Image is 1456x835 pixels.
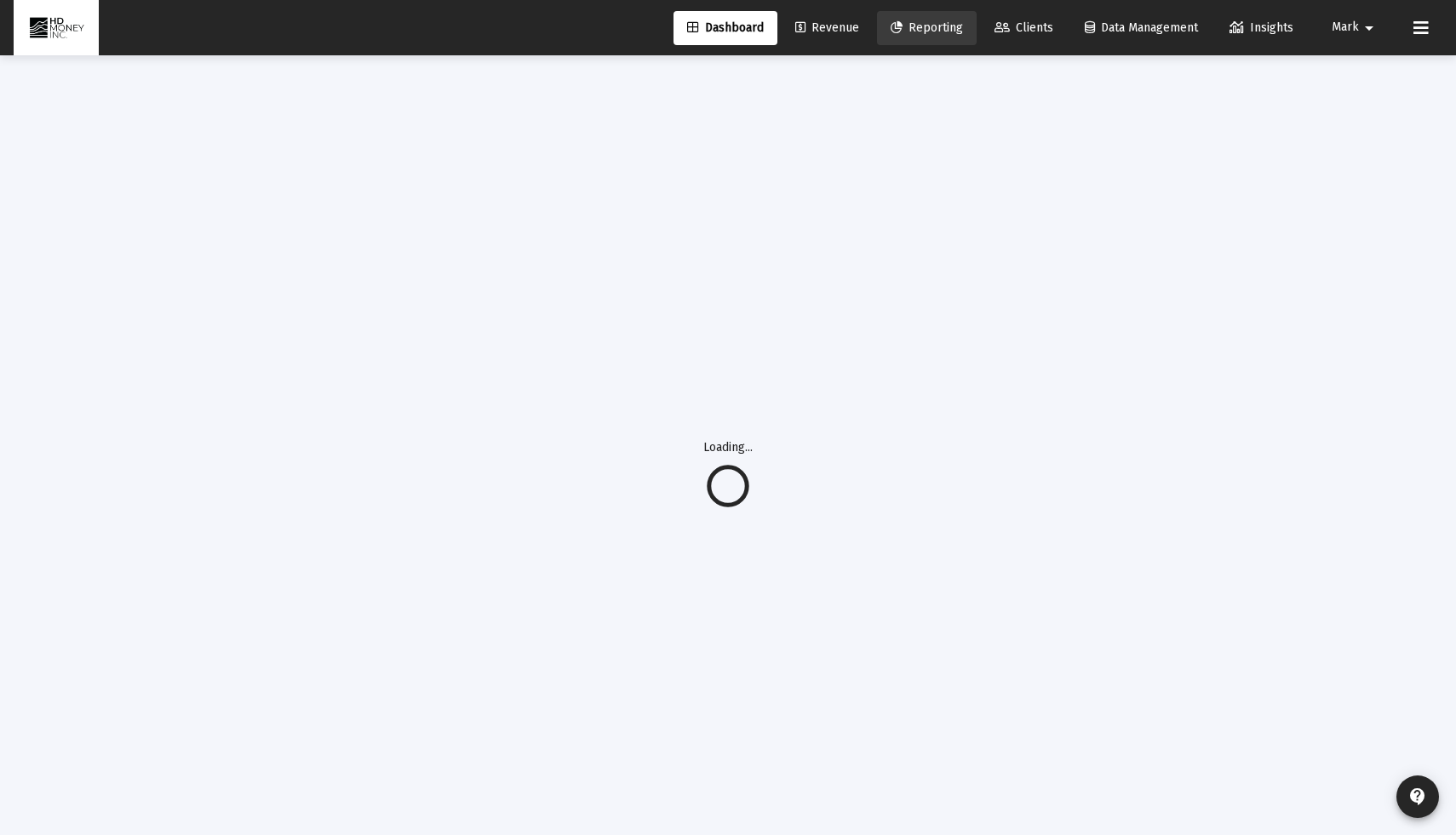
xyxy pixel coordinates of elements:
span: Reporting [891,20,963,35]
button: Mark [1311,10,1400,44]
span: Revenue [795,20,859,35]
mat-icon: arrow_drop_down [1359,11,1379,45]
a: Clients [981,11,1067,45]
a: Dashboard [674,11,777,45]
span: Clients [995,20,1053,35]
span: Dashboard [687,20,764,35]
img: Dashboard [26,11,86,45]
span: Insights [1230,20,1293,35]
a: Insights [1216,11,1307,45]
a: Reporting [877,11,977,45]
span: Data Management [1085,20,1198,35]
a: Data Management [1071,11,1212,45]
mat-icon: contact_support [1407,786,1428,807]
span: Mark [1332,20,1359,35]
a: Revenue [782,11,873,45]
